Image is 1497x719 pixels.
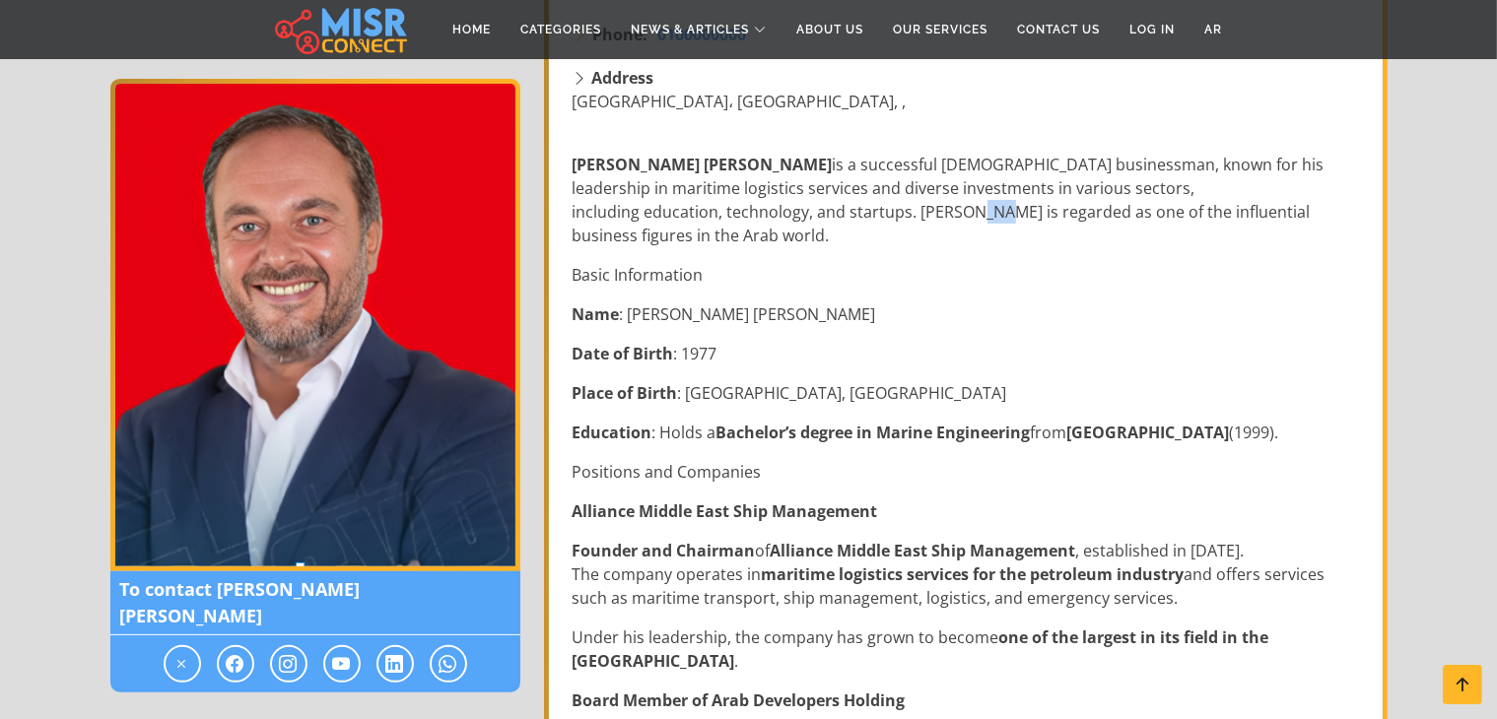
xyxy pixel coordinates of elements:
[573,343,674,364] strong: Date of Birth
[782,11,878,48] a: About Us
[506,11,616,48] a: Categories
[573,303,620,325] strong: Name
[573,263,1363,287] p: Basic Information
[573,689,906,711] strong: Board Member of Arab Developers Holding
[438,11,506,48] a: Home
[762,563,1185,585] strong: maritime logistics services for the petroleum industry
[573,626,1269,672] strong: one of the largest in its field in the [GEOGRAPHIC_DATA]
[573,382,678,404] strong: Place of Birth
[592,67,654,89] strong: Address
[275,5,407,54] img: main.misr_connect
[573,625,1363,673] p: Under his leadership, the company has grown to become .
[110,79,520,571] img: Ahmed Tarek Khalil
[616,11,782,48] a: News & Articles
[573,460,1363,484] p: Positions and Companies
[716,422,1031,443] strong: Bachelor’s degree in Marine Engineering
[573,153,1363,247] p: is a successful [DEMOGRAPHIC_DATA] businessman, known for his leadership in maritime logistics se...
[573,302,1363,326] p: : [PERSON_NAME] [PERSON_NAME]
[573,91,907,112] span: [GEOGRAPHIC_DATA]، [GEOGRAPHIC_DATA], ,
[573,421,1363,444] p: : Holds a from (1999).
[110,571,520,635] span: To contact [PERSON_NAME] [PERSON_NAME]
[573,422,652,443] strong: Education
[1190,11,1237,48] a: AR
[1002,11,1115,48] a: Contact Us
[1115,11,1190,48] a: Log in
[1067,422,1230,443] strong: [GEOGRAPHIC_DATA]
[573,342,1363,365] p: : 1977
[631,21,749,38] span: News & Articles
[878,11,1002,48] a: Our Services
[573,154,833,175] strong: [PERSON_NAME] [PERSON_NAME]
[771,540,1076,561] strong: Alliance Middle East Ship Management
[573,539,1363,610] p: of , established in [DATE]. The company operates in and offers services such as maritime transpor...
[573,540,756,561] strong: Founder and Chairman
[573,500,878,522] strong: Alliance Middle East Ship Management
[573,381,1363,405] p: : [GEOGRAPHIC_DATA], [GEOGRAPHIC_DATA]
